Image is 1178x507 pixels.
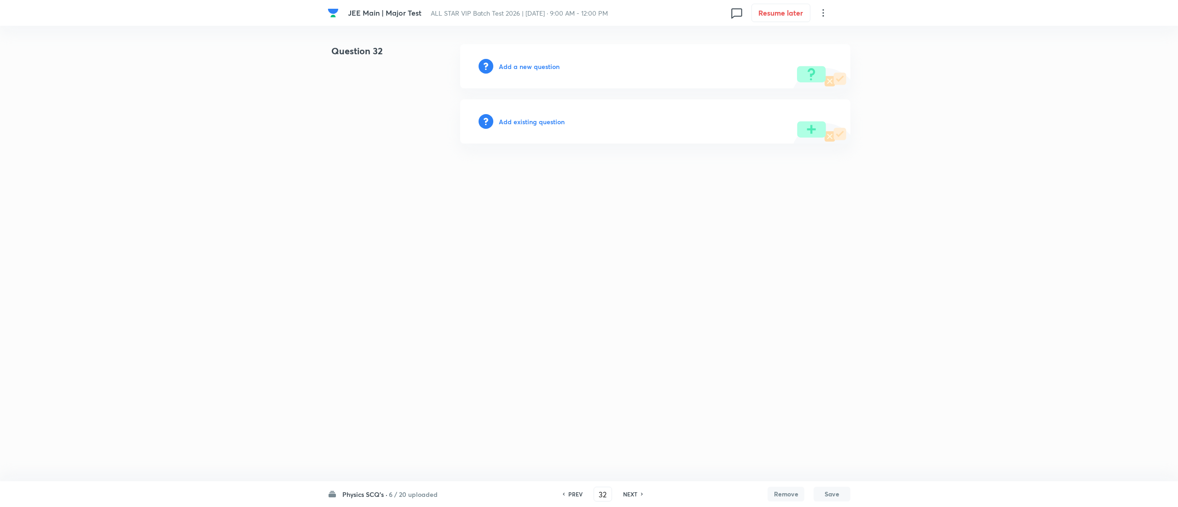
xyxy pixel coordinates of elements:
[568,490,583,498] h6: PREV
[342,490,387,499] h6: Physics SCQ's ·
[499,62,560,71] h6: Add a new question
[328,7,339,18] img: Company Logo
[348,8,422,17] span: JEE Main | Major Test
[431,9,608,17] span: ALL STAR VIP Batch Test 2026 | [DATE] · 9:00 AM - 12:00 PM
[499,117,565,127] h6: Add existing question
[814,487,850,501] button: Save
[389,490,438,499] h6: 6 / 20 uploaded
[328,44,431,65] h4: Question 32
[751,4,810,22] button: Resume later
[328,7,341,18] a: Company Logo
[768,487,804,501] button: Remove
[623,490,637,498] h6: NEXT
